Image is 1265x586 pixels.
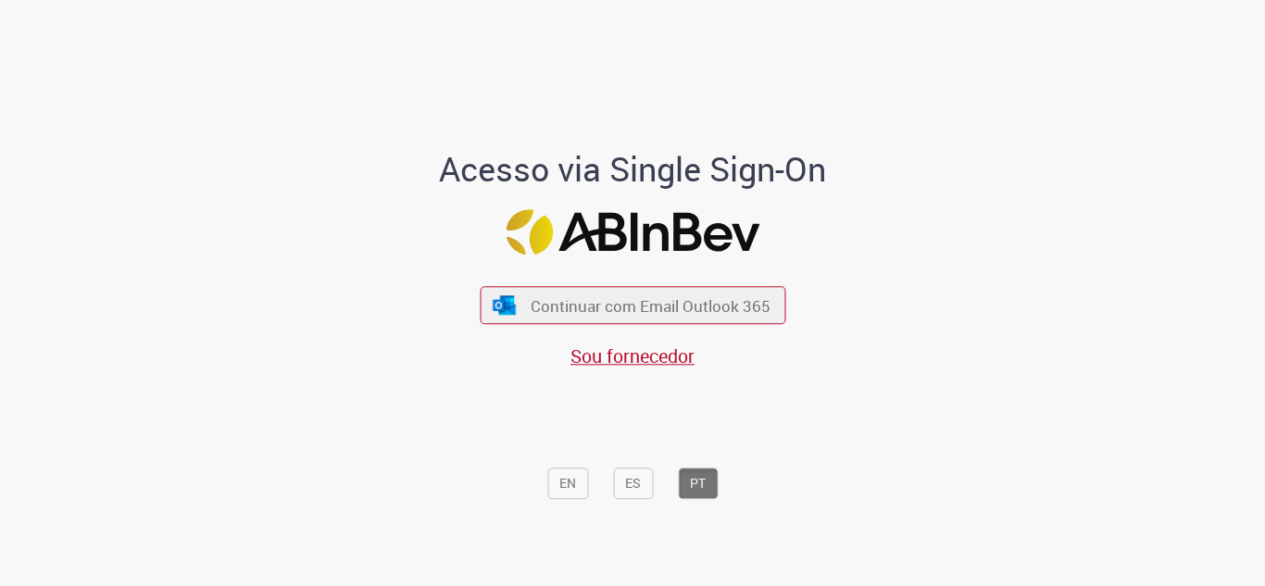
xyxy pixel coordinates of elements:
a: Sou fornecedor [570,344,695,369]
h1: Acesso via Single Sign-On [376,151,890,188]
span: Continuar com Email Outlook 365 [531,295,770,317]
button: ícone Azure/Microsoft 360 Continuar com Email Outlook 365 [480,286,785,324]
button: PT [678,468,718,500]
button: EN [547,468,588,500]
img: ícone Azure/Microsoft 360 [492,295,518,315]
button: ES [613,468,653,500]
img: Logo ABInBev [506,210,759,256]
